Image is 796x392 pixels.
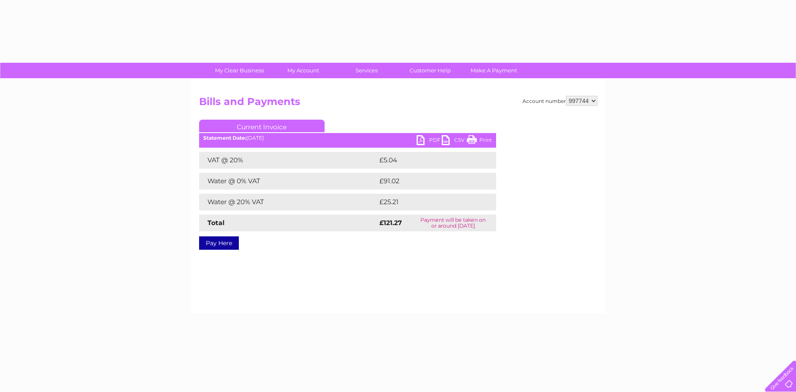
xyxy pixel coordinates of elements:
[377,194,478,210] td: £25.21
[203,135,246,141] b: Statement Date:
[396,63,465,78] a: Customer Help
[207,219,225,227] strong: Total
[417,135,442,147] a: PDF
[199,173,377,190] td: Water @ 0% VAT
[442,135,467,147] a: CSV
[332,63,401,78] a: Services
[199,152,377,169] td: VAT @ 20%
[199,120,325,132] a: Current Invoice
[269,63,338,78] a: My Account
[199,96,597,112] h2: Bills and Payments
[199,135,496,141] div: [DATE]
[377,152,477,169] td: £5.04
[205,63,274,78] a: My Clear Business
[522,96,597,106] div: Account number
[459,63,528,78] a: Make A Payment
[377,173,479,190] td: £91.02
[410,215,496,231] td: Payment will be taken on or around [DATE]
[467,135,492,147] a: Print
[199,194,377,210] td: Water @ 20% VAT
[199,236,239,250] a: Pay Here
[379,219,402,227] strong: £121.27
